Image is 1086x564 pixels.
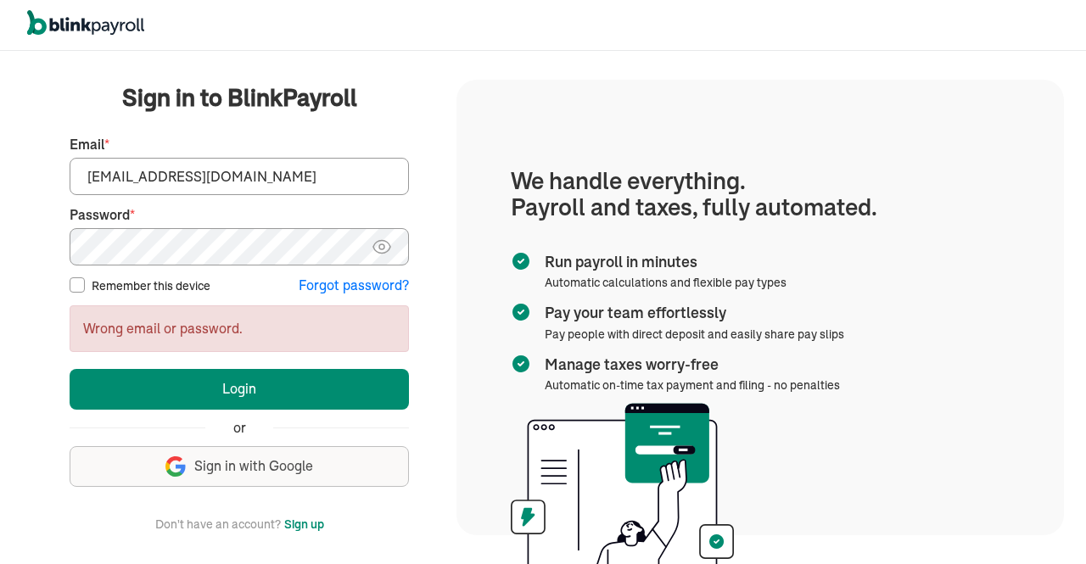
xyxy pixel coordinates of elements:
[803,381,1086,564] iframe: Chat Widget
[70,369,409,410] button: Login
[545,251,780,273] span: Run payroll in minutes
[155,514,281,534] span: Don't have an account?
[299,276,409,295] button: Forgot password?
[165,456,186,477] img: google
[70,305,409,352] div: Wrong email or password.
[92,277,210,294] label: Remember this device
[545,275,787,290] span: Automatic calculations and flexible pay types
[545,302,837,324] span: Pay your team effortlessly
[27,10,144,36] img: logo
[122,81,357,114] span: Sign in to BlinkPayroll
[194,456,313,476] span: Sign in with Google
[545,354,833,376] span: Manage taxes worry-free
[545,327,844,342] span: Pay people with direct deposit and easily share pay slips
[545,377,840,393] span: Automatic on-time tax payment and filing - no penalties
[70,205,409,225] label: Password
[233,418,246,438] span: or
[70,446,409,487] button: Sign in with Google
[511,251,531,271] img: checkmark
[372,237,392,257] img: eye
[70,158,409,195] input: Your email address
[511,354,531,374] img: checkmark
[284,514,324,534] button: Sign up
[511,302,531,322] img: checkmark
[70,135,409,154] label: Email
[511,168,1010,221] h1: We handle everything. Payroll and taxes, fully automated.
